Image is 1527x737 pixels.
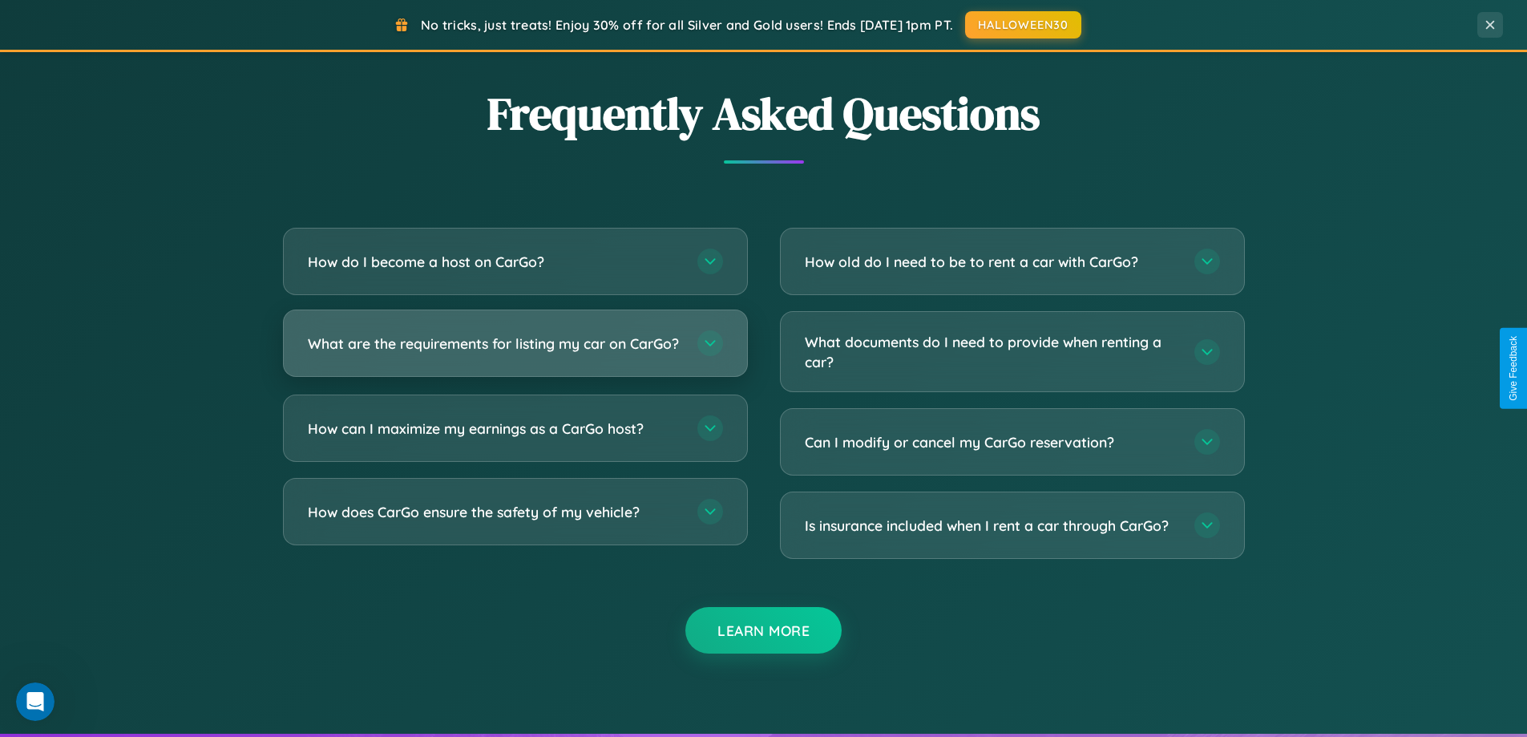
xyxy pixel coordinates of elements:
h3: How can I maximize my earnings as a CarGo host? [308,419,681,439]
h3: Is insurance included when I rent a car through CarGo? [805,516,1178,536]
h3: How old do I need to be to rent a car with CarGo? [805,252,1178,272]
h3: What are the requirements for listing my car on CarGo? [308,334,681,354]
div: Give Feedback [1508,336,1519,401]
span: No tricks, just treats! Enjoy 30% off for all Silver and Gold users! Ends [DATE] 1pm PT. [421,17,953,33]
iframe: Intercom live chat [16,682,55,721]
h3: How does CarGo ensure the safety of my vehicle? [308,502,681,522]
button: Learn More [685,607,842,654]
h3: How do I become a host on CarGo? [308,252,681,272]
button: HALLOWEEN30 [965,11,1081,38]
h2: Frequently Asked Questions [283,83,1245,144]
h3: Can I modify or cancel my CarGo reservation? [805,432,1178,452]
h3: What documents do I need to provide when renting a car? [805,332,1178,371]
